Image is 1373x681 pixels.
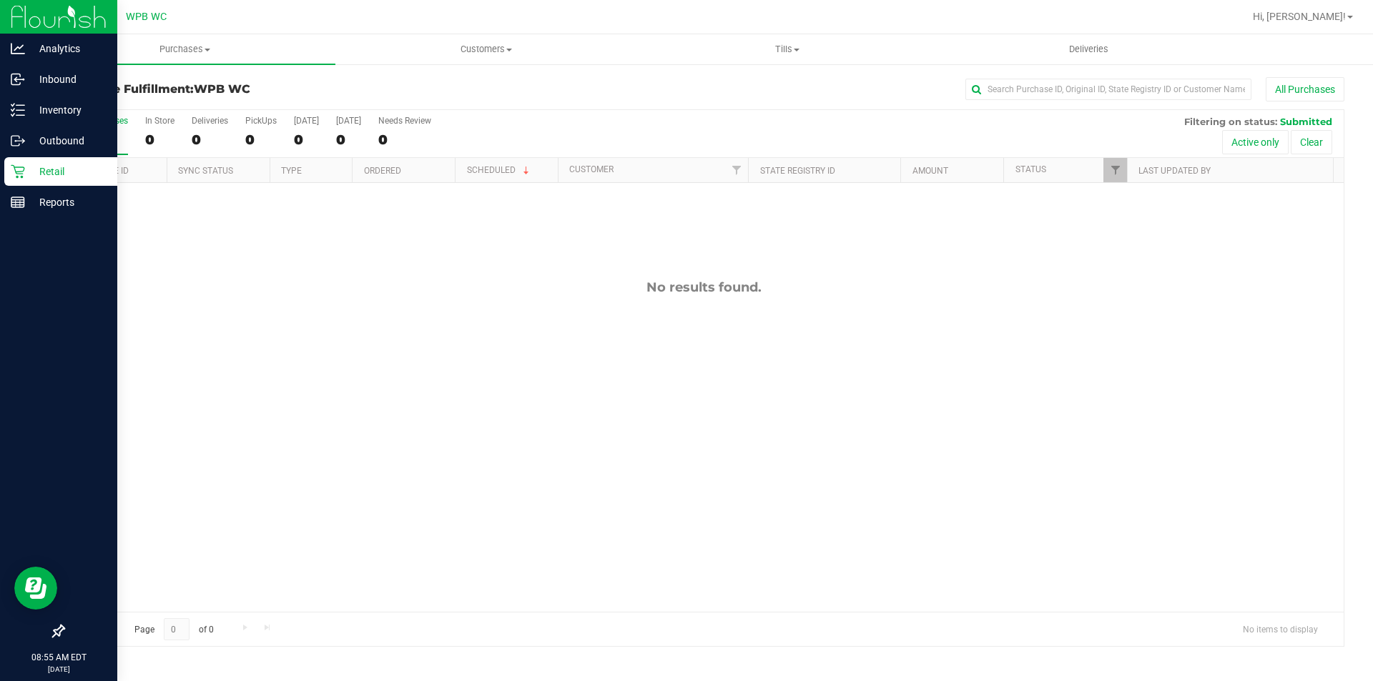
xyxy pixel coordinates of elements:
[63,83,490,96] h3: Purchase Fulfillment:
[1184,116,1277,127] span: Filtering on status:
[194,82,250,96] span: WPB WC
[11,103,25,117] inline-svg: Inventory
[938,34,1239,64] a: Deliveries
[335,34,636,64] a: Customers
[25,194,111,211] p: Reports
[25,101,111,119] p: Inventory
[1280,116,1332,127] span: Submitted
[1266,77,1344,101] button: All Purchases
[192,116,228,126] div: Deliveries
[336,131,361,148] div: 0
[336,116,361,126] div: [DATE]
[724,158,748,182] a: Filter
[11,41,25,56] inline-svg: Analytics
[912,166,948,176] a: Amount
[1291,130,1332,154] button: Clear
[178,166,233,176] a: Sync Status
[378,131,431,148] div: 0
[11,164,25,179] inline-svg: Retail
[569,164,614,174] a: Customer
[760,166,835,176] a: State Registry ID
[64,279,1344,295] div: No results found.
[34,34,335,64] a: Purchases
[1253,11,1346,22] span: Hi, [PERSON_NAME]!
[336,43,636,56] span: Customers
[6,651,111,664] p: 08:55 AM EDT
[294,116,319,126] div: [DATE]
[11,134,25,148] inline-svg: Outbound
[11,72,25,86] inline-svg: Inbound
[1222,130,1289,154] button: Active only
[364,166,401,176] a: Ordered
[1138,166,1211,176] a: Last Updated By
[294,131,319,148] div: 0
[14,567,57,610] iframe: Resource center
[122,618,225,640] span: Page of 0
[1015,164,1046,174] a: Status
[467,165,532,175] a: Scheduled
[25,71,111,88] p: Inbound
[965,79,1251,100] input: Search Purchase ID, Original ID, State Registry ID or Customer Name...
[25,163,111,180] p: Retail
[1103,158,1127,182] a: Filter
[6,664,111,675] p: [DATE]
[1231,618,1329,640] span: No items to display
[11,195,25,209] inline-svg: Reports
[378,116,431,126] div: Needs Review
[245,116,277,126] div: PickUps
[245,131,277,148] div: 0
[126,11,167,23] span: WPB WC
[34,43,335,56] span: Purchases
[25,132,111,149] p: Outbound
[145,131,174,148] div: 0
[1050,43,1128,56] span: Deliveries
[636,34,938,64] a: Tills
[25,40,111,57] p: Analytics
[145,116,174,126] div: In Store
[281,166,302,176] a: Type
[637,43,937,56] span: Tills
[192,131,228,148] div: 0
